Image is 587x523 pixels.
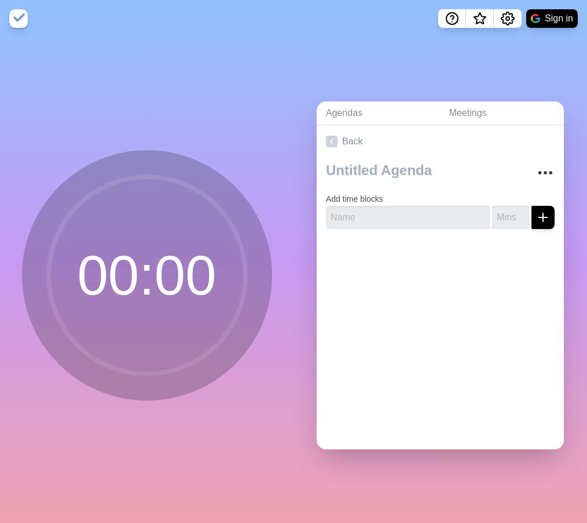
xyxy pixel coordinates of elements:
input: Name [326,206,490,229]
button: More [534,161,557,184]
button: What’s new [466,9,494,28]
a: Back [317,125,564,158]
button: Sign in [526,9,578,28]
label: Add time blocks [326,194,383,204]
button: Settings [494,9,522,28]
img: google logo [531,14,540,23]
a: Agendas [317,101,440,125]
a: Meetings [440,101,564,125]
img: timeblocks logo [9,9,28,28]
button: Help [438,9,466,28]
input: Mins [492,206,529,229]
